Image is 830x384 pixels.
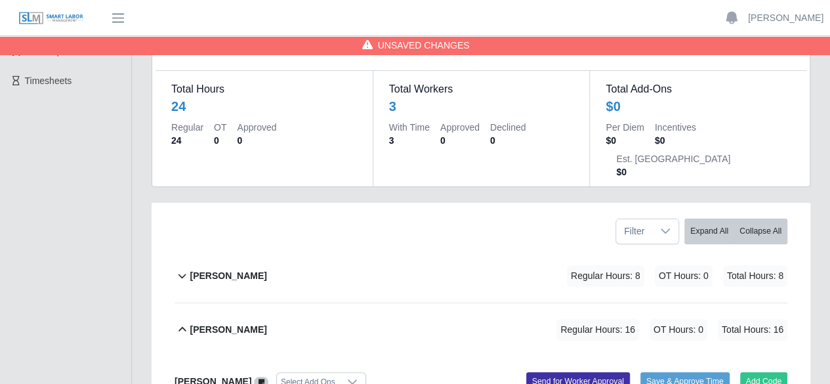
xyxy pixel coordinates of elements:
[389,121,430,134] dt: With Time
[378,39,470,52] span: Unsaved Changes
[389,81,574,97] dt: Total Workers
[171,134,203,147] dd: 24
[655,121,696,134] dt: Incentives
[237,134,276,147] dd: 0
[556,319,639,341] span: Regular Hours: 16
[190,269,266,283] b: [PERSON_NAME]
[567,265,644,287] span: Regular Hours: 8
[684,219,787,244] div: bulk actions
[171,121,203,134] dt: Regular
[214,134,226,147] dd: 0
[606,121,644,134] dt: Per Diem
[237,121,276,134] dt: Approved
[616,152,730,165] dt: Est. [GEOGRAPHIC_DATA]
[440,121,480,134] dt: Approved
[734,219,787,244] button: Collapse All
[616,219,652,244] span: Filter
[440,134,480,147] dd: 0
[190,323,266,337] b: [PERSON_NAME]
[175,303,787,356] button: [PERSON_NAME] Regular Hours: 16 OT Hours: 0 Total Hours: 16
[684,219,734,244] button: Expand All
[175,249,787,303] button: [PERSON_NAME] Regular Hours: 8 OT Hours: 0 Total Hours: 8
[171,81,357,97] dt: Total Hours
[723,265,787,287] span: Total Hours: 8
[214,121,226,134] dt: OT
[655,134,696,147] dd: $0
[718,319,787,341] span: Total Hours: 16
[490,121,526,134] dt: Declined
[490,134,526,147] dd: 0
[606,134,644,147] dd: $0
[606,97,620,116] div: $0
[389,134,430,147] dd: 3
[748,11,823,25] a: [PERSON_NAME]
[18,11,84,26] img: SLM Logo
[25,75,72,86] span: Timesheets
[606,81,791,97] dt: Total Add-Ons
[650,319,707,341] span: OT Hours: 0
[655,265,713,287] span: OT Hours: 0
[616,165,730,179] dd: $0
[171,97,186,116] div: 24
[389,97,396,116] div: 3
